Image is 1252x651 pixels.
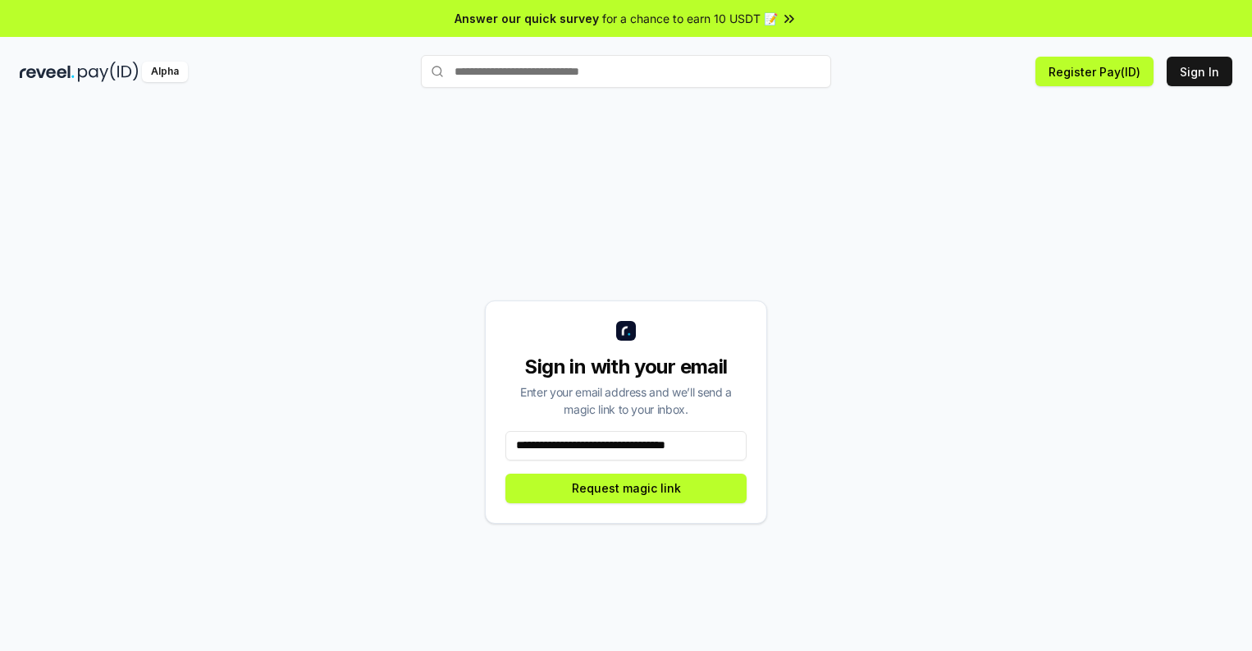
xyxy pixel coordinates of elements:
[1035,57,1154,86] button: Register Pay(ID)
[78,62,139,82] img: pay_id
[1167,57,1232,86] button: Sign In
[142,62,188,82] div: Alpha
[20,62,75,82] img: reveel_dark
[505,383,747,418] div: Enter your email address and we’ll send a magic link to your inbox.
[505,474,747,503] button: Request magic link
[505,354,747,380] div: Sign in with your email
[455,10,599,27] span: Answer our quick survey
[602,10,778,27] span: for a chance to earn 10 USDT 📝
[616,321,636,341] img: logo_small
